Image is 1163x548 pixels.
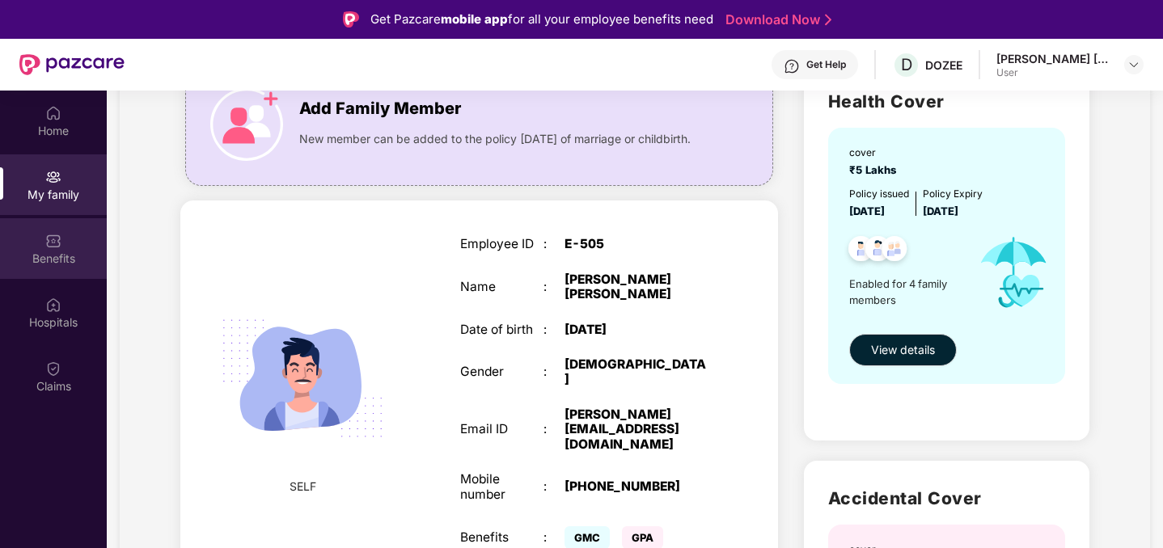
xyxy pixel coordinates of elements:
h2: Health Cover [828,88,1065,115]
span: SELF [290,478,316,495]
span: Enabled for 4 family members [849,276,965,309]
div: [DATE] [565,322,710,337]
img: icon [965,220,1063,326]
div: [PERSON_NAME] [PERSON_NAME] [565,272,710,302]
span: [DATE] [849,204,885,217]
h2: Accidental Cover [828,485,1065,512]
div: Gender [460,365,543,379]
div: : [543,237,565,251]
span: Add Family Member [299,96,461,121]
div: Name [460,280,543,294]
div: Date of birth [460,322,543,337]
img: svg+xml;base64,PHN2ZyBpZD0iSGVscC0zMngzMiIgeG1sbnM9Imh0dHA6Ly93d3cudzMub3JnLzIwMDAvc3ZnIiB3aWR0aD... [784,58,800,74]
img: svg+xml;base64,PHN2ZyBpZD0iSG9tZSIgeG1sbnM9Imh0dHA6Ly93d3cudzMub3JnLzIwMDAvc3ZnIiB3aWR0aD0iMjAiIG... [45,105,61,121]
span: View details [871,341,935,359]
img: svg+xml;base64,PHN2ZyBpZD0iQmVuZWZpdHMiIHhtbG5zPSJodHRwOi8vd3d3LnczLm9yZy8yMDAwL3N2ZyIgd2lkdGg9Ij... [45,233,61,249]
div: Mobile number [460,472,543,502]
img: svg+xml;base64,PHN2ZyB4bWxucz0iaHR0cDovL3d3dy53My5vcmcvMjAwMC9zdmciIHdpZHRoPSI0OC45NDMiIGhlaWdodD... [875,231,915,271]
div: E-505 [565,237,710,251]
div: : [543,422,565,436]
div: : [543,530,565,545]
div: DOZEE [925,57,962,73]
img: svg+xml;base64,PHN2ZyB3aWR0aD0iMjAiIGhlaWdodD0iMjAiIHZpZXdCb3g9IjAgMCAyMCAyMCIgZmlsbD0ibm9uZSIgeG... [45,169,61,185]
div: Email ID [460,422,543,436]
span: ₹5 Lakhs [849,163,903,176]
div: Get Help [806,58,846,71]
img: icon [210,88,283,161]
span: [DATE] [923,204,958,217]
img: svg+xml;base64,PHN2ZyB4bWxucz0iaHR0cDovL3d3dy53My5vcmcvMjAwMC9zdmciIHdpZHRoPSI0OC45NDMiIGhlaWdodD... [858,231,898,271]
img: svg+xml;base64,PHN2ZyBpZD0iRHJvcGRvd24tMzJ4MzIiIHhtbG5zPSJodHRwOi8vd3d3LnczLm9yZy8yMDAwL3N2ZyIgd2... [1127,58,1140,71]
div: : [543,280,565,294]
strong: mobile app [441,11,508,27]
span: New member can be added to the policy [DATE] of marriage or childbirth. [299,130,691,148]
div: [DEMOGRAPHIC_DATA] [565,357,710,387]
div: : [543,479,565,494]
div: User [996,66,1110,79]
div: [PHONE_NUMBER] [565,479,710,494]
div: Employee ID [460,237,543,251]
img: Stroke [825,11,831,28]
img: New Pazcare Logo [19,54,125,75]
img: svg+xml;base64,PHN2ZyBpZD0iQ2xhaW0iIHhtbG5zPSJodHRwOi8vd3d3LnczLm9yZy8yMDAwL3N2ZyIgd2lkdGg9IjIwIi... [45,360,61,377]
img: Logo [343,11,359,27]
span: D [901,55,912,74]
button: View details [849,334,957,366]
div: [PERSON_NAME][EMAIL_ADDRESS][DOMAIN_NAME] [565,407,710,452]
div: : [543,365,565,379]
a: Download Now [725,11,827,28]
div: cover [849,145,903,161]
div: [PERSON_NAME] [PERSON_NAME] [996,51,1110,66]
img: svg+xml;base64,PHN2ZyB4bWxucz0iaHR0cDovL3d3dy53My5vcmcvMjAwMC9zdmciIHdpZHRoPSIyMjQiIGhlaWdodD0iMT... [203,279,402,478]
img: svg+xml;base64,PHN2ZyB4bWxucz0iaHR0cDovL3d3dy53My5vcmcvMjAwMC9zdmciIHdpZHRoPSI0OC45NDMiIGhlaWdodD... [841,231,881,271]
div: : [543,322,565,337]
img: svg+xml;base64,PHN2ZyBpZD0iSG9zcGl0YWxzIiB4bWxucz0iaHR0cDovL3d3dy53My5vcmcvMjAwMC9zdmciIHdpZHRoPS... [45,297,61,313]
div: Get Pazcare for all your employee benefits need [370,10,713,29]
div: Benefits [460,530,543,545]
div: Policy issued [849,187,909,202]
div: Policy Expiry [923,187,983,202]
